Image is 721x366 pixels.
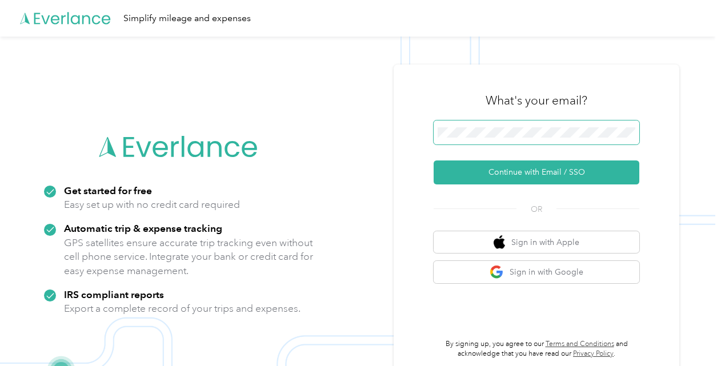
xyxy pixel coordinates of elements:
[434,261,639,283] button: google logoSign in with Google
[516,203,556,215] span: OR
[64,198,240,212] p: Easy set up with no credit card required
[434,231,639,254] button: apple logoSign in with Apple
[434,339,639,359] p: By signing up, you agree to our and acknowledge that you have read our .
[64,222,222,234] strong: Automatic trip & expense tracking
[490,265,504,279] img: google logo
[494,235,505,250] img: apple logo
[486,92,587,108] h3: What's your email?
[64,184,152,196] strong: Get started for free
[546,340,614,348] a: Terms and Conditions
[123,11,251,26] div: Simplify mileage and expenses
[64,288,164,300] strong: IRS compliant reports
[64,301,301,316] p: Export a complete record of your trips and expenses.
[573,349,614,358] a: Privacy Policy
[64,236,314,278] p: GPS satellites ensure accurate trip tracking even without cell phone service. Integrate your bank...
[434,160,639,184] button: Continue with Email / SSO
